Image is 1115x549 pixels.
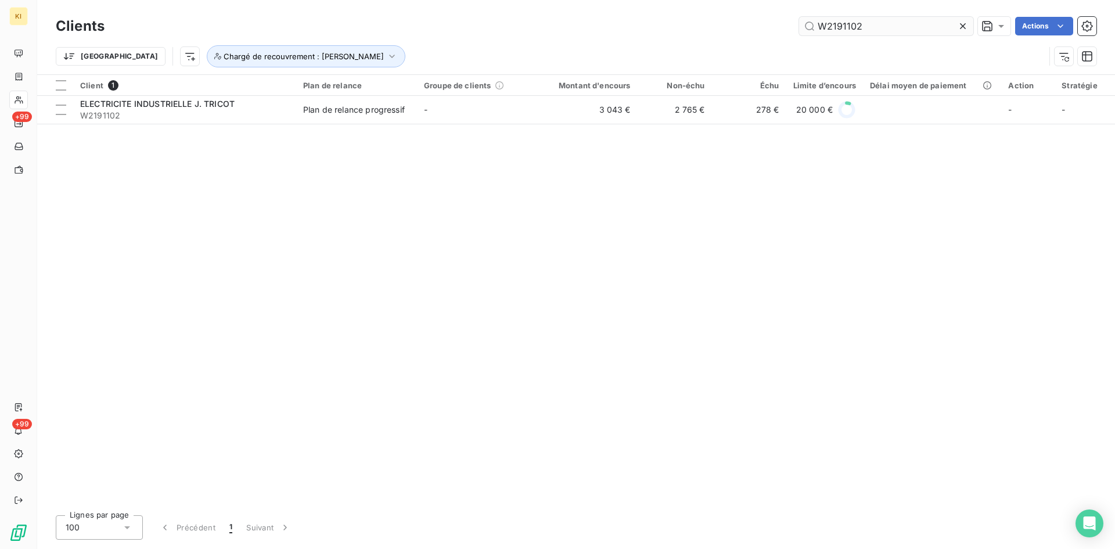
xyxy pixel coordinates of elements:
div: Montant d'encours [545,81,631,90]
div: Action [1008,81,1048,90]
div: Non-échu [645,81,705,90]
div: Open Intercom Messenger [1076,509,1103,537]
button: 1 [222,515,239,540]
td: 278 € [712,96,786,124]
button: [GEOGRAPHIC_DATA] [56,47,166,66]
div: Stratégie [1062,81,1111,90]
img: Logo LeanPay [9,523,28,542]
span: 1 [229,522,232,533]
input: Rechercher [799,17,973,35]
span: - [1062,105,1065,114]
h3: Clients [56,16,105,37]
div: Délai moyen de paiement [870,81,994,90]
span: ELECTRICITE INDUSTRIELLE J. TRICOT [80,99,235,109]
span: - [424,105,427,114]
span: 100 [66,522,80,533]
button: Suivant [239,515,298,540]
div: Échu [719,81,779,90]
div: Plan de relance progressif [303,104,405,116]
button: Précédent [152,515,222,540]
td: 2 765 € [638,96,712,124]
span: 1 [108,80,118,91]
span: +99 [12,419,32,429]
div: KI [9,7,28,26]
button: Chargé de recouvrement : [PERSON_NAME] [207,45,405,67]
td: 3 043 € [538,96,638,124]
button: Actions [1015,17,1073,35]
span: - [1008,105,1012,114]
span: Groupe de clients [424,81,491,90]
span: W2191102 [80,110,289,121]
span: Chargé de recouvrement : [PERSON_NAME] [224,52,384,61]
span: +99 [12,112,32,122]
div: Limite d’encours [793,81,856,90]
div: Plan de relance [303,81,410,90]
span: 20 000 € [796,104,833,116]
span: Client [80,81,103,90]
